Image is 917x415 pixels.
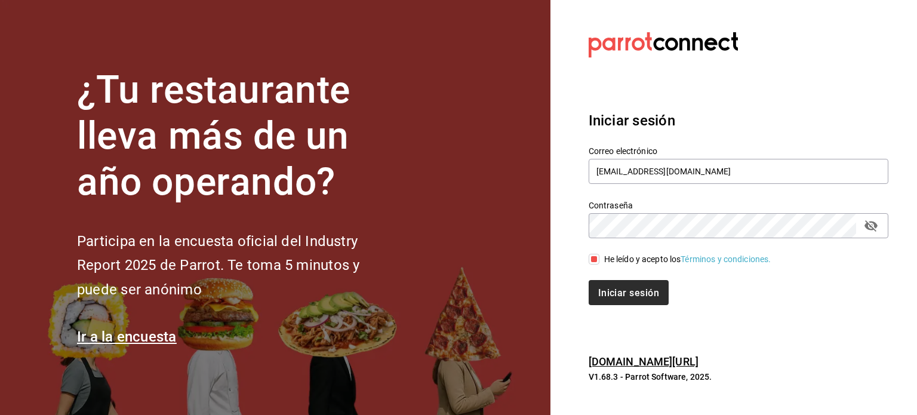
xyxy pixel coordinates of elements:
[604,254,681,264] font: He leído y acepto los
[77,328,177,345] a: Ir a la encuesta
[861,216,881,236] button: campo de contraseña
[589,112,675,129] font: Iniciar sesión
[589,355,698,368] a: [DOMAIN_NAME][URL]
[77,233,359,299] font: Participa en la encuesta oficial del Industry Report 2025 de Parrot. Te toma 5 minutos y puede se...
[589,146,657,156] font: Correo electrónico
[589,280,669,305] button: Iniciar sesión
[589,159,888,184] input: Ingresa tu correo electrónico
[589,201,633,210] font: Contraseña
[589,372,712,382] font: V1.68.3 - Parrot Software, 2025.
[77,67,350,204] font: ¿Tu restaurante lleva más de un año operando?
[598,287,659,298] font: Iniciar sesión
[681,254,771,264] a: Términos y condiciones.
